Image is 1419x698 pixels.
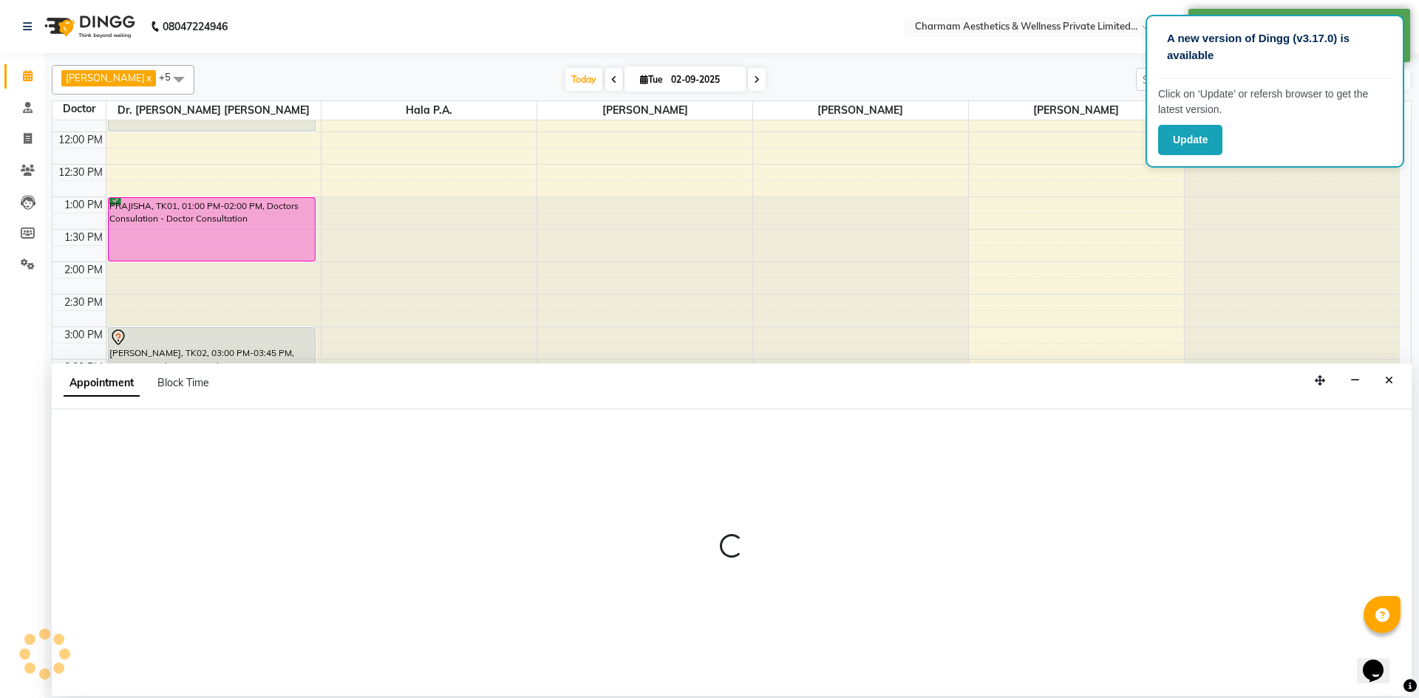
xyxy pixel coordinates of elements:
[565,68,602,91] span: Today
[55,165,106,180] div: 12:30 PM
[61,197,106,213] div: 1:00 PM
[61,360,106,375] div: 3:30 PM
[64,370,140,397] span: Appointment
[1158,86,1392,117] p: Click on ‘Update’ or refersh browser to get the latest version.
[636,74,667,85] span: Tue
[667,69,741,91] input: 2025-09-02
[61,295,106,310] div: 2:30 PM
[61,262,106,278] div: 2:00 PM
[38,6,139,47] img: logo
[1167,30,1383,64] p: A new version of Dingg (v3.17.0) is available
[52,101,106,117] div: Doctor
[753,101,968,120] span: [PERSON_NAME]
[157,376,209,389] span: Block Time
[163,6,228,47] b: 08047224946
[109,198,316,261] div: PRAJISHA, TK01, 01:00 PM-02:00 PM, Doctors Consulation - Doctor Consultation
[55,132,106,148] div: 12:00 PM
[61,327,106,343] div: 3:00 PM
[969,101,1184,120] span: [PERSON_NAME]
[159,71,182,83] span: +5
[1158,125,1222,155] button: Update
[145,72,152,83] a: x
[1378,369,1400,392] button: Close
[66,72,145,83] span: [PERSON_NAME]
[321,101,537,120] span: Hala P.A.
[1357,639,1404,683] iframe: chat widget
[106,101,321,120] span: Dr. [PERSON_NAME] [PERSON_NAME]
[61,230,106,245] div: 1:30 PM
[109,328,316,374] div: [PERSON_NAME], TK02, 03:00 PM-03:45 PM, Doctor Consultation Complimentary
[1136,68,1265,91] input: Search Appointment
[537,101,752,120] span: [PERSON_NAME]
